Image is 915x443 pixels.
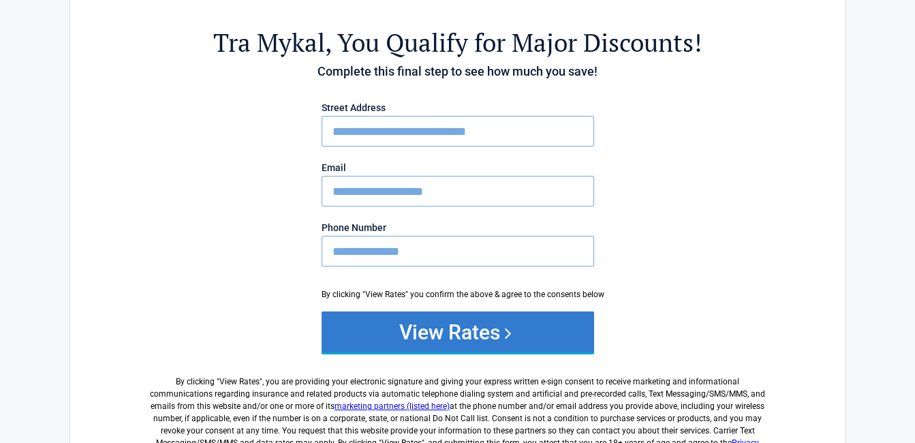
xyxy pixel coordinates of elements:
a: marketing partners (listed here) [335,401,450,411]
label: Phone Number [322,223,594,232]
h2: , You Qualify for Major Discounts! [145,26,771,59]
h4: Complete this final step to see how much you save! [145,63,771,80]
div: By clicking "View Rates" you confirm the above & agree to the consents below [322,288,594,301]
span: tra mykal [213,26,325,59]
button: View Rates [322,311,594,352]
label: Email [322,163,594,172]
span: View Rates [219,377,260,386]
label: Street Address [322,103,594,112]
